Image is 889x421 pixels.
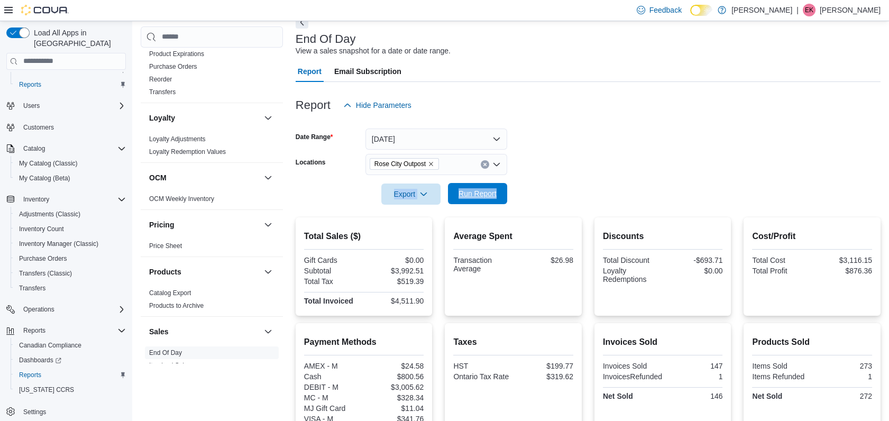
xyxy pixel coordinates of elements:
button: Pricing [149,219,260,230]
div: 147 [665,362,722,370]
a: [US_STATE] CCRS [15,383,78,396]
strong: Total Invoiced [304,297,353,305]
h2: Total Sales ($) [304,230,424,243]
span: Email Subscription [334,61,401,82]
div: OCM [141,193,283,209]
div: AMEX - M [304,362,362,370]
div: 272 [814,392,872,400]
span: Report [298,61,322,82]
button: [US_STATE] CCRS [11,382,130,397]
button: Hide Parameters [339,95,416,116]
div: Products [141,287,283,316]
span: Rose City Outpost [374,159,426,169]
a: Reports [15,78,45,91]
span: Settings [19,405,126,418]
span: Reports [19,80,41,89]
div: Total Cost [752,256,810,264]
p: | [796,4,799,16]
span: Transfers [149,88,176,96]
span: Reports [19,371,41,379]
div: InvoicesRefunded [603,372,662,381]
div: $319.62 [516,372,573,381]
span: [US_STATE] CCRS [19,386,74,394]
div: View a sales snapshot for a date or date range. [296,45,451,57]
button: Open list of options [492,160,501,169]
a: Loyalty Adjustments [149,135,206,143]
span: Canadian Compliance [19,341,81,350]
span: Settings [23,408,46,416]
div: $4,511.90 [366,297,424,305]
a: End Of Day [149,349,182,356]
div: $3,116.15 [814,256,872,264]
span: My Catalog (Beta) [19,174,70,182]
a: Loyalty Redemption Values [149,148,226,155]
button: Clear input [481,160,489,169]
div: $199.77 [516,362,573,370]
span: Reports [15,78,126,91]
div: DEBIT - M [304,383,362,391]
span: Feedback [649,5,682,15]
label: Date Range [296,133,333,141]
h3: Loyalty [149,113,175,123]
div: $876.36 [814,267,872,275]
span: Adjustments (Classic) [15,208,126,221]
span: Export [388,184,434,205]
div: HST [453,362,511,370]
div: Transaction Average [453,256,511,273]
span: Canadian Compliance [15,339,126,352]
button: Inventory [2,192,130,207]
span: Transfers (Classic) [19,269,72,278]
div: 1 [814,372,872,381]
h3: End Of Day [296,33,356,45]
p: [PERSON_NAME] [731,4,792,16]
span: Operations [19,303,126,316]
a: Customers [19,121,58,134]
a: Inventory Count [15,223,68,235]
div: $26.98 [516,256,573,264]
a: Dashboards [15,354,66,367]
img: Cova [21,5,69,15]
div: Items Refunded [752,372,810,381]
h2: Products Sold [752,336,872,349]
h2: Taxes [453,336,573,349]
span: Inventory Manager (Classic) [19,240,98,248]
button: Reports [19,324,50,337]
span: Reports [19,324,126,337]
div: Subtotal [304,267,362,275]
h3: OCM [149,172,167,183]
span: Customers [19,121,126,134]
button: Pricing [262,218,274,231]
a: Dashboards [11,353,130,368]
button: Transfers (Classic) [11,266,130,281]
a: My Catalog (Classic) [15,157,82,170]
span: Dashboards [19,356,61,364]
span: EK [805,4,813,16]
button: Canadian Compliance [11,338,130,353]
button: Remove Rose City Outpost from selection in this group [428,161,434,167]
span: Transfers (Classic) [15,267,126,280]
button: Operations [19,303,59,316]
div: Pricing [141,240,283,257]
strong: Net Sold [603,392,633,400]
button: Loyalty [149,113,260,123]
label: Locations [296,158,326,167]
div: Total Profit [752,267,810,275]
span: Inventory Count [15,223,126,235]
a: Product Expirations [149,50,204,58]
button: Products [262,266,274,278]
div: Gift Cards [304,256,362,264]
div: $11.04 [366,404,424,413]
span: Itemized Sales [149,361,191,370]
h2: Average Spent [453,230,573,243]
span: Transfers [19,284,45,292]
div: Loyalty [141,133,283,162]
span: My Catalog (Classic) [19,159,78,168]
input: Dark Mode [690,5,712,16]
span: Purchase Orders [149,62,197,71]
button: Inventory [19,193,53,206]
div: Loyalty Redemptions [603,267,661,283]
span: Catalog [19,142,126,155]
button: Reports [11,368,130,382]
button: OCM [149,172,260,183]
span: Catalog Export [149,289,191,297]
